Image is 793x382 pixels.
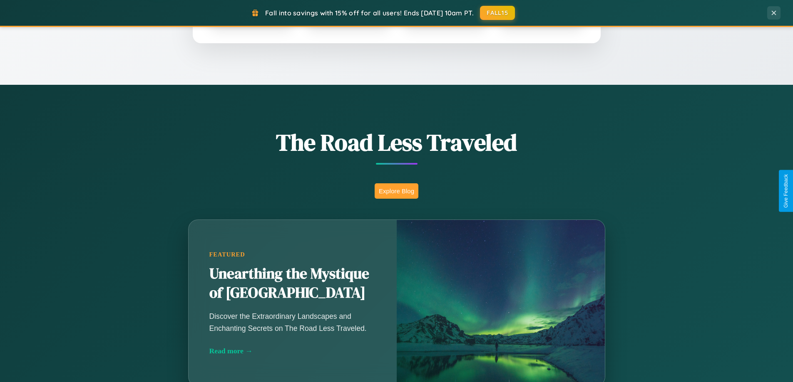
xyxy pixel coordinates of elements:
h2: Unearthing the Mystique of [GEOGRAPHIC_DATA] [209,264,376,303]
div: Read more → [209,347,376,355]
h1: The Road Less Traveled [147,126,646,158]
button: FALL15 [480,6,515,20]
span: Fall into savings with 15% off for all users! Ends [DATE] 10am PT. [265,9,474,17]
div: Featured [209,251,376,258]
button: Explore Blog [375,183,418,199]
div: Give Feedback [783,174,789,208]
p: Discover the Extraordinary Landscapes and Enchanting Secrets on The Road Less Traveled. [209,311,376,334]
